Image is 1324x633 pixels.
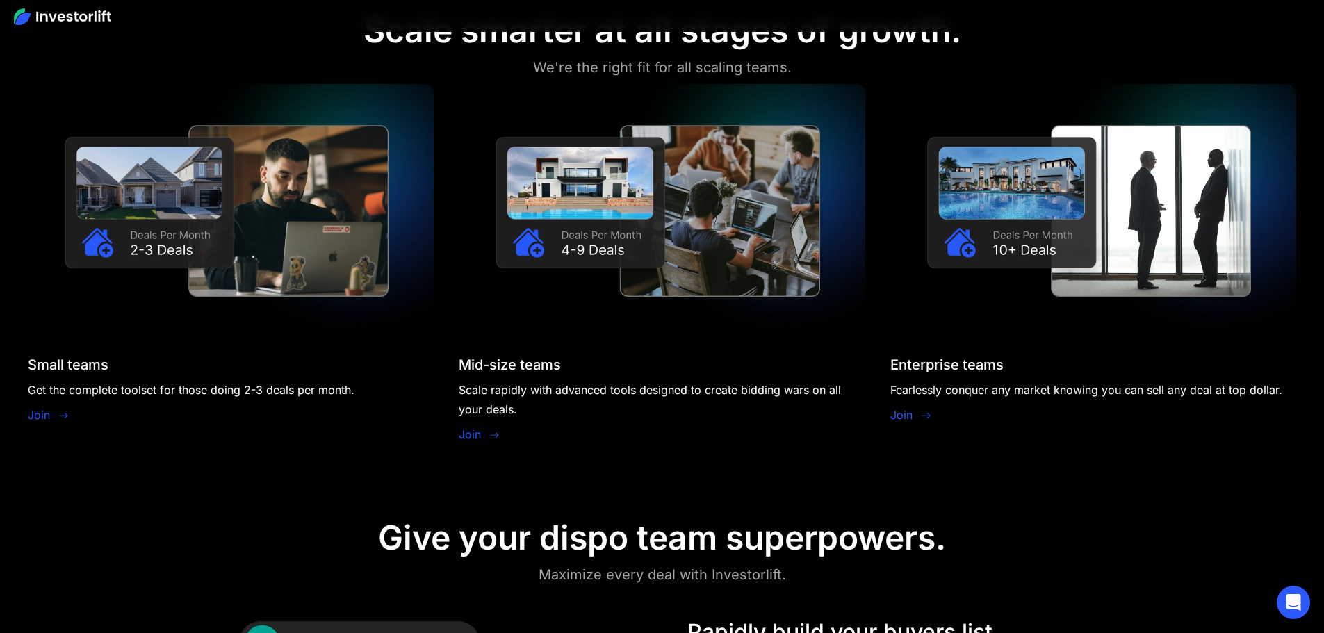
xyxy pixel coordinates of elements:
[533,56,792,79] div: We're the right fit for all scaling teams.
[459,426,481,443] a: Join
[28,356,108,373] div: Small teams
[890,380,1282,400] div: Fearlessly conquer any market knowing you can sell any deal at top dollar.
[459,380,865,419] div: Scale rapidly with advanced tools designed to create bidding wars on all your deals.
[890,406,913,423] a: Join
[1277,586,1310,619] div: Open Intercom Messenger
[539,564,786,586] div: Maximize every deal with Investorlift.
[28,380,354,400] div: Get the complete toolset for those doing 2-3 deals per month.
[363,10,961,51] div: Scale smarter at all stages of growth.
[28,406,50,423] a: Join
[459,356,561,373] div: Mid-size teams
[378,518,946,558] div: Give your dispo team superpowers.
[890,356,1004,373] div: Enterprise teams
